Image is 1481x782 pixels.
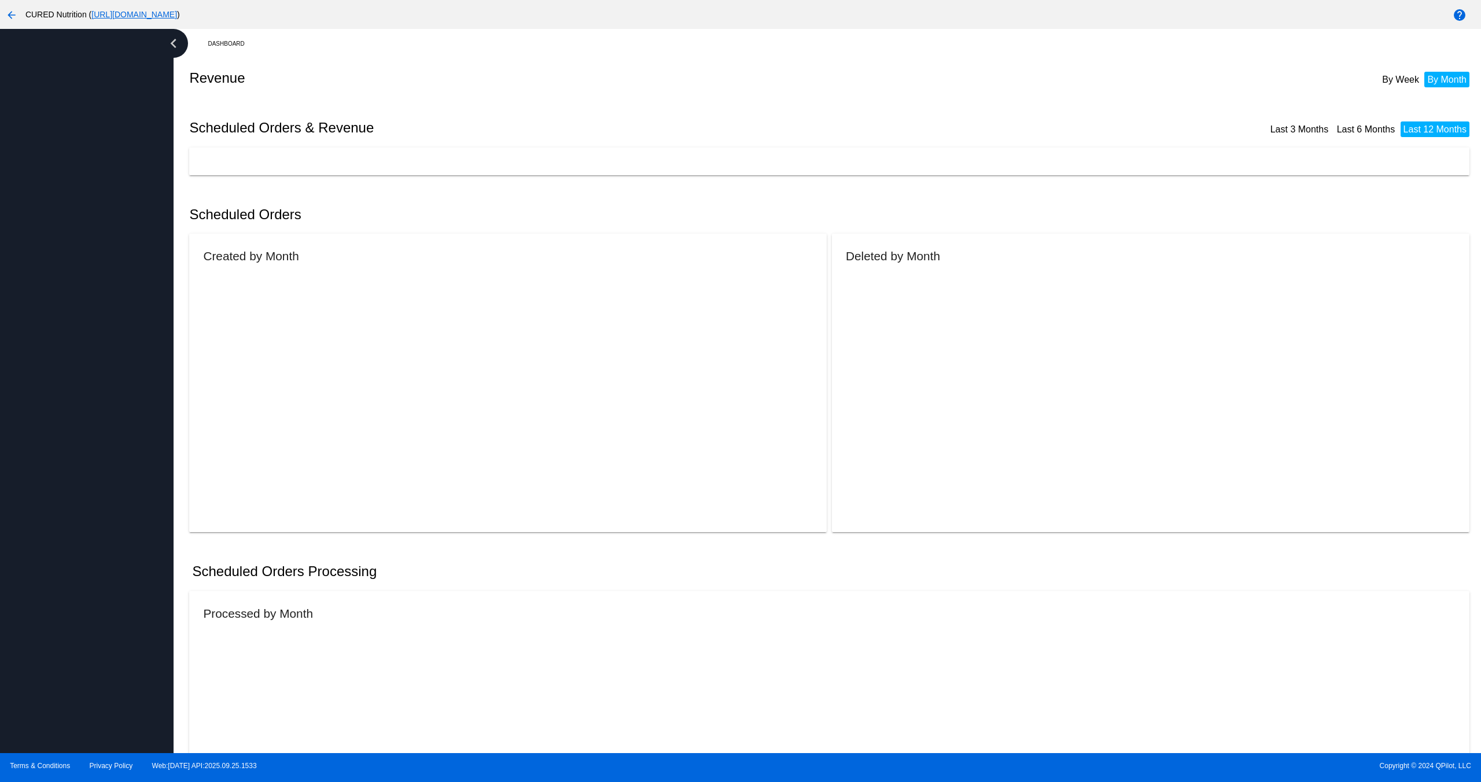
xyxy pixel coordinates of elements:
h2: Scheduled Orders & Revenue [189,120,832,136]
mat-icon: help [1453,8,1467,22]
a: Last 12 Months [1403,124,1467,134]
a: [URL][DOMAIN_NAME] [91,10,177,19]
a: Privacy Policy [90,762,133,770]
h2: Deleted by Month [846,249,940,263]
h2: Processed by Month [203,607,313,620]
a: Last 6 Months [1337,124,1395,134]
h2: Created by Month [203,249,299,263]
a: Dashboard [208,35,255,53]
li: By Month [1424,72,1469,87]
h2: Revenue [189,70,832,86]
a: Last 3 Months [1270,124,1329,134]
span: Copyright © 2024 QPilot, LLC [750,762,1471,770]
h2: Scheduled Orders [189,206,832,223]
h2: Scheduled Orders Processing [192,563,377,580]
a: Web:[DATE] API:2025.09.25.1533 [152,762,257,770]
a: Terms & Conditions [10,762,70,770]
mat-icon: arrow_back [5,8,19,22]
span: CURED Nutrition ( ) [25,10,180,19]
i: chevron_left [164,34,183,53]
li: By Week [1379,72,1422,87]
